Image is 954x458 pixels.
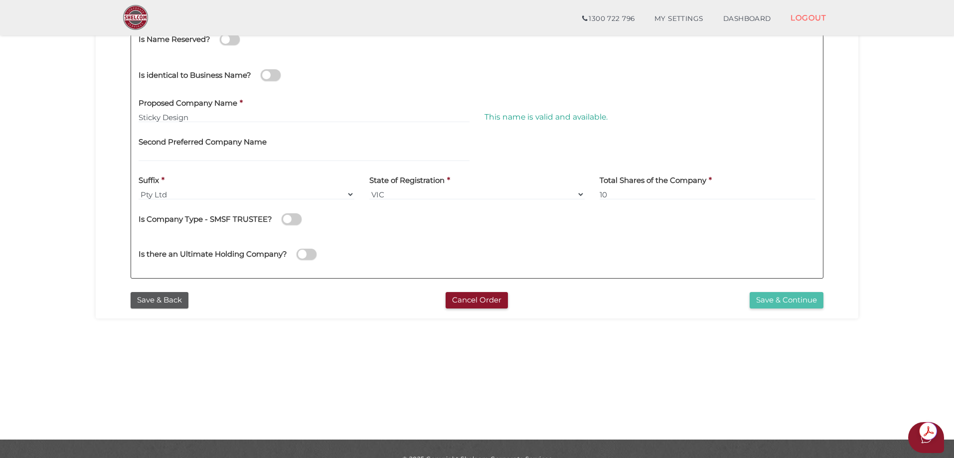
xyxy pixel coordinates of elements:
[131,292,188,308] button: Save & Back
[139,250,287,259] h4: Is there an Ultimate Holding Company?
[446,292,508,308] button: Cancel Order
[139,138,267,147] h4: Second Preferred Company Name
[781,7,836,28] a: LOGOUT
[713,9,781,29] a: DASHBOARD
[139,99,237,108] h4: Proposed Company Name
[750,292,823,308] button: Save & Continue
[600,176,706,185] h4: Total Shares of the Company
[369,176,445,185] h4: State of Registration
[139,215,272,224] h4: Is Company Type - SMSF TRUSTEE?
[139,35,210,44] h4: Is Name Reserved?
[644,9,713,29] a: MY SETTINGS
[139,71,251,80] h4: Is identical to Business Name?
[908,422,944,453] button: Open asap
[139,176,159,185] h4: Suffix
[484,112,608,122] span: This name is valid and available.
[572,9,644,29] a: 1300 722 796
